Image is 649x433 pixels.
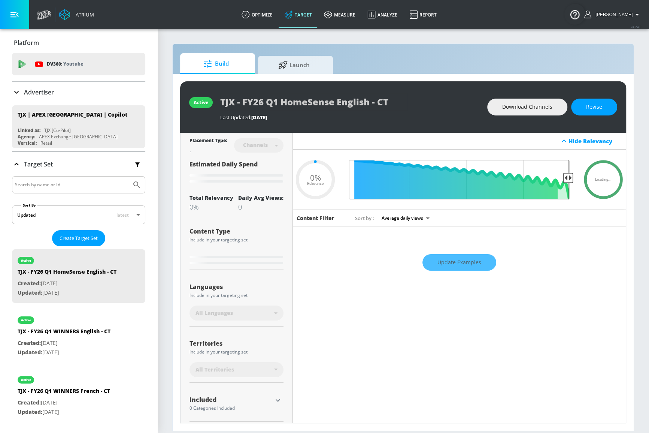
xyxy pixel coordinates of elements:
[238,194,283,201] div: Daily Avg Views:
[568,137,622,145] div: Hide Relevancy
[487,99,567,115] button: Download Channels
[17,212,36,218] div: Updated
[12,369,145,422] div: activeTJX - FY26 Q1 WINNERS French - CTCreated:[DATE]Updated:[DATE]
[15,180,128,190] input: Search by name or Id
[73,11,94,18] div: Atrium
[14,39,39,47] p: Platform
[279,1,318,28] a: Target
[60,234,98,243] span: Create Target Set
[189,284,283,290] div: Languages
[21,203,37,208] label: Sort By
[59,9,94,20] a: Atrium
[571,99,617,115] button: Revise
[293,133,626,150] div: Hide Relevancy
[24,88,54,96] p: Advertiser
[18,127,40,133] div: Linked as:
[18,399,41,406] span: Created:
[12,105,145,148] div: TJX | APEX [GEOGRAPHIC_DATA] | CopilotLinked as:TJX [Co-Pilot]Agency:APEX Exchange [GEOGRAPHIC_DA...
[189,397,272,403] div: Included
[251,114,267,121] span: [DATE]
[47,60,83,68] p: DV360:
[189,340,283,346] div: Territories
[12,32,145,53] div: Platform
[189,202,233,211] div: 0%
[586,102,602,112] span: Revise
[63,60,83,68] p: Youtube
[318,1,361,28] a: measure
[12,152,145,177] div: Target Set
[21,378,31,382] div: active
[238,202,283,211] div: 0
[12,309,145,363] div: activeTJX - FY26 Q1 WINNERS English - CTCreated:[DATE]Updated:[DATE]
[12,82,145,103] div: Advertiser
[195,366,234,373] span: All Territories
[189,293,283,298] div: Include in your targeting set
[116,212,129,218] span: latest
[18,111,127,118] div: TJX | APEX [GEOGRAPHIC_DATA] | Copilot
[345,160,573,199] input: Final Threshold
[18,328,110,339] div: TJX - FY26 Q1 WINNERS English - CT
[189,362,283,377] div: All Territories
[595,178,612,181] span: Loading...
[189,160,283,185] div: Estimated Daily Spend
[189,194,233,201] div: Total Relevancy
[39,133,118,140] div: APEX Exchange [GEOGRAPHIC_DATA]
[378,213,432,223] div: Average daily views
[18,398,110,408] p: [DATE]
[18,339,110,348] p: [DATE]
[189,406,272,411] div: 0 Categories Included
[44,127,71,133] div: TJX [Co-Pilot]
[220,114,480,121] div: Last Updated:
[18,140,37,146] div: Vertical:
[18,349,42,356] span: Updated:
[189,137,227,145] div: Placement Type:
[189,160,258,168] span: Estimated Daily Spend
[18,268,116,279] div: TJX - FY26 Q1 HomeSense English - CT
[12,53,145,75] div: DV360: Youtube
[18,280,41,287] span: Created:
[355,215,374,222] span: Sort by
[239,142,272,148] div: Channels
[189,228,283,234] div: Content Type
[266,56,322,74] span: Launch
[18,289,42,296] span: Updated:
[361,1,403,28] a: Analyze
[18,339,41,346] span: Created:
[40,140,52,146] div: Retail
[18,387,110,398] div: TJX - FY26 Q1 WINNERS French - CT
[403,1,443,28] a: Report
[236,1,279,28] a: optimize
[24,160,53,168] p: Target Set
[631,25,642,29] span: v 4.24.0
[12,249,145,303] div: activeTJX - FY26 Q1 HomeSense English - CTCreated:[DATE]Updated:[DATE]
[297,214,334,222] h6: Content Filter
[307,181,324,185] span: Relevance
[18,279,116,288] p: [DATE]
[584,10,642,19] button: [PERSON_NAME]
[592,12,633,17] span: login as: justin.nim@zefr.com
[194,99,208,106] div: active
[18,288,116,298] p: [DATE]
[189,238,283,242] div: Include in your targeting set
[21,259,31,262] div: active
[502,102,552,112] span: Download Channels
[52,230,105,246] button: Create Target Set
[189,306,283,321] div: All Languages
[18,408,110,417] p: [DATE]
[195,309,233,317] span: All Languages
[189,350,283,354] div: Include in your targeting set
[18,408,42,415] span: Updated:
[564,4,585,25] button: Open Resource Center
[188,55,245,73] span: Build
[18,348,110,357] p: [DATE]
[21,318,31,322] div: active
[310,174,321,182] span: 0%
[18,133,35,140] div: Agency:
